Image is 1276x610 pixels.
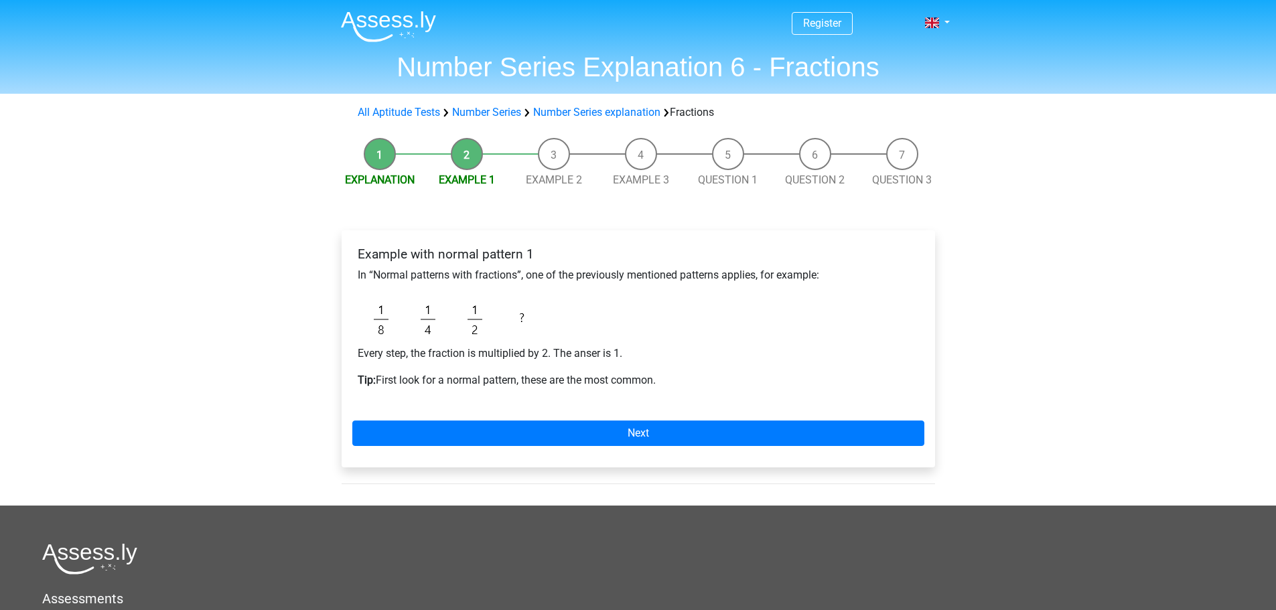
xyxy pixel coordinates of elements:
a: Next [352,421,924,446]
a: Register [803,17,841,29]
a: Example 2 [526,173,582,186]
a: Number Series [452,106,521,119]
h4: Example with normal pattern 1 [358,246,919,262]
a: Question 1 [698,173,758,186]
a: Example 3 [613,173,669,186]
b: Tip: [358,374,376,386]
a: Number Series explanation [533,106,660,119]
a: Question 2 [785,173,845,186]
a: All Aptitude Tests [358,106,440,119]
p: Every step, the fraction is multiplied by 2. The anser is 1. [358,346,919,362]
p: In “Normal patterns with fractions”, one of the previously mentioned patterns applies, for example: [358,267,919,283]
h5: Assessments [42,591,1234,607]
div: Fractions [352,104,924,121]
a: Example 1 [439,173,495,186]
h1: Number Series Explanation 6 - Fractions [330,51,946,83]
p: First look for a normal pattern, these are the most common. [358,372,919,388]
img: Fractions_example_1.png [358,294,545,346]
img: Assessly logo [42,543,137,575]
img: Assessly [341,11,436,42]
a: Question 3 [872,173,932,186]
a: Explanation [345,173,415,186]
